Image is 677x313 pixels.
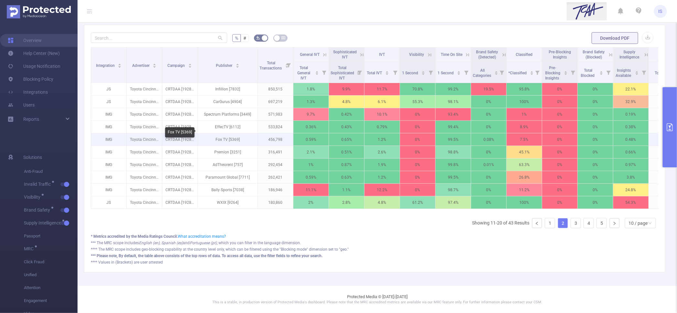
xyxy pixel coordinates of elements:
[613,146,649,158] p: 0.66%
[258,184,293,196] p: 186,946
[365,184,400,196] p: 12.2%
[23,113,39,126] a: Reports
[436,121,471,133] p: 99.4%
[400,96,435,108] p: 55.3%
[400,121,435,133] p: 0%
[365,171,400,183] p: 1.2%
[198,171,258,183] p: Paramount Global [7711]
[613,222,617,225] i: icon: right
[162,159,197,171] p: CRTDAA [192860]
[162,146,197,158] p: CRTDAA [192860]
[441,52,462,57] span: Time On Site
[421,70,425,72] i: icon: caret-up
[24,182,53,186] span: Invalid Traffic
[127,133,162,146] p: Toyota Cincinnati [4291]
[436,159,471,171] p: 99.8%
[542,171,577,183] p: 0%
[300,52,320,57] span: General IVT
[578,96,613,108] p: 0%
[293,108,329,120] p: 9.7%
[333,50,357,59] span: Sophisticated IVT
[320,62,329,83] i: Filter menu
[190,241,217,245] i: Portuguese (pt)
[198,196,258,209] p: WXIX [9264]
[243,36,246,41] span: #
[568,62,577,83] i: Filter menu
[24,246,36,251] span: MRC
[613,121,649,133] p: 0.38%
[132,63,151,68] span: Advertiser
[24,221,63,225] span: Supply Intelligence
[258,96,293,108] p: 697,219
[507,171,542,183] p: 26.8%
[613,108,649,120] p: 0.19%
[545,218,555,228] a: 1
[584,218,594,228] a: 4
[91,159,126,171] p: IMG
[600,72,603,74] i: icon: caret-down
[8,86,48,99] a: Integrations
[659,5,662,18] span: IS
[91,246,659,252] div: **** The MRC scope includes geo-blocking capability at the country level only, which can be filte...
[438,71,455,75] span: 1 Second
[329,108,364,120] p: 0.42%
[494,72,498,74] i: icon: caret-down
[259,61,283,70] span: Total Transactions
[400,83,435,95] p: 70.8%
[578,146,613,158] p: 0%
[507,184,542,196] p: 11.2%
[127,184,162,196] p: Toyota Cincinnati [4291]
[542,196,577,209] p: 0%
[168,63,186,68] span: Campaign
[558,218,568,228] li: 2
[329,196,364,209] p: 2.8%
[162,121,197,133] p: CRTDAA [192860]
[24,195,43,199] span: Visibility
[507,108,542,120] p: 1%
[613,133,649,146] p: 0.48%
[542,83,577,95] p: 0%
[162,96,197,108] p: CRTDAA [192860]
[507,133,542,146] p: 7.5%
[293,146,329,158] p: 2.1%
[188,63,192,67] div: Sort
[613,83,649,95] p: 22.1%
[127,108,162,120] p: Toyota Cincinnati [4291]
[365,96,400,108] p: 6.1%
[162,108,197,120] p: CRTDAA [192860]
[91,184,126,196] p: IMG
[236,63,239,67] div: Sort
[581,68,596,78] span: Total Blocked
[471,133,506,146] p: 0.08%
[421,72,425,74] i: icon: caret-down
[564,70,568,72] i: icon: caret-up
[619,50,639,59] span: Supply Intelligence
[162,196,197,209] p: CRTDAA [192860]
[365,146,400,158] p: 2.6%
[597,218,607,228] li: 5
[436,83,471,95] p: 99.2%
[284,47,293,83] i: Filter menu
[578,83,613,95] p: 0%
[507,121,542,133] p: 8.9%
[367,71,383,75] span: Total IVT
[542,159,577,171] p: 0%
[494,70,498,74] div: Sort
[532,218,542,228] li: Previous Page
[533,62,542,83] i: Filter menu
[236,65,239,67] i: icon: caret-down
[258,146,293,158] p: 316,491
[385,70,389,74] div: Sort
[571,218,581,228] li: 3
[91,83,126,95] p: JS
[8,47,60,60] a: Help Center (New)
[198,159,258,171] p: AdTheorent [757]
[471,184,506,196] p: 0%
[386,72,389,74] i: icon: caret-down
[91,259,659,265] div: **** Values in (Brackets) are user attested
[127,171,162,183] p: Toyota Cincinnati [4291]
[24,165,78,178] span: Anti-Fraud
[91,240,659,246] div: *** The MRC scope includes and , which you can filter in the language dimension.
[436,146,471,158] p: 98.8%
[457,70,461,74] div: Sort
